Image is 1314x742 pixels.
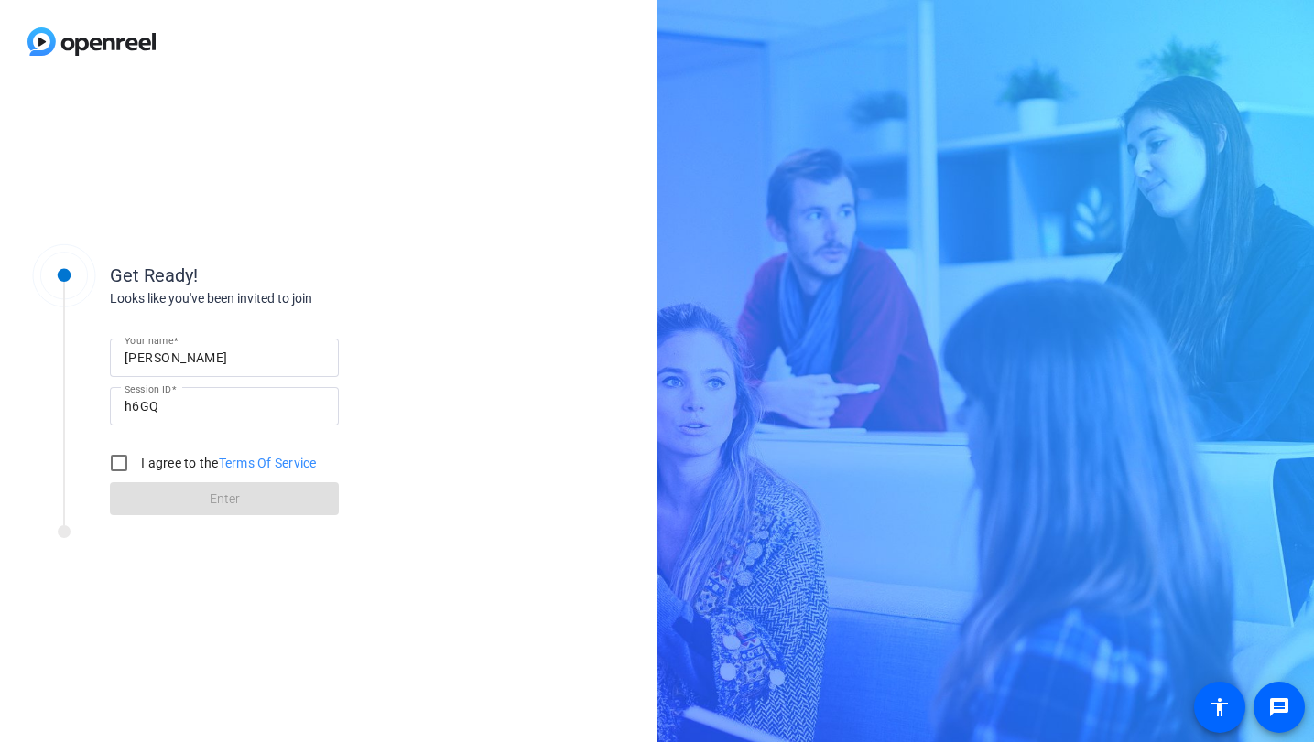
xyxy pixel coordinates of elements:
[137,454,317,472] label: I agree to the
[1209,696,1231,718] mat-icon: accessibility
[219,456,317,470] a: Terms Of Service
[110,262,476,289] div: Get Ready!
[1268,696,1290,718] mat-icon: message
[125,335,173,346] mat-label: Your name
[110,289,476,308] div: Looks like you've been invited to join
[125,383,171,394] mat-label: Session ID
